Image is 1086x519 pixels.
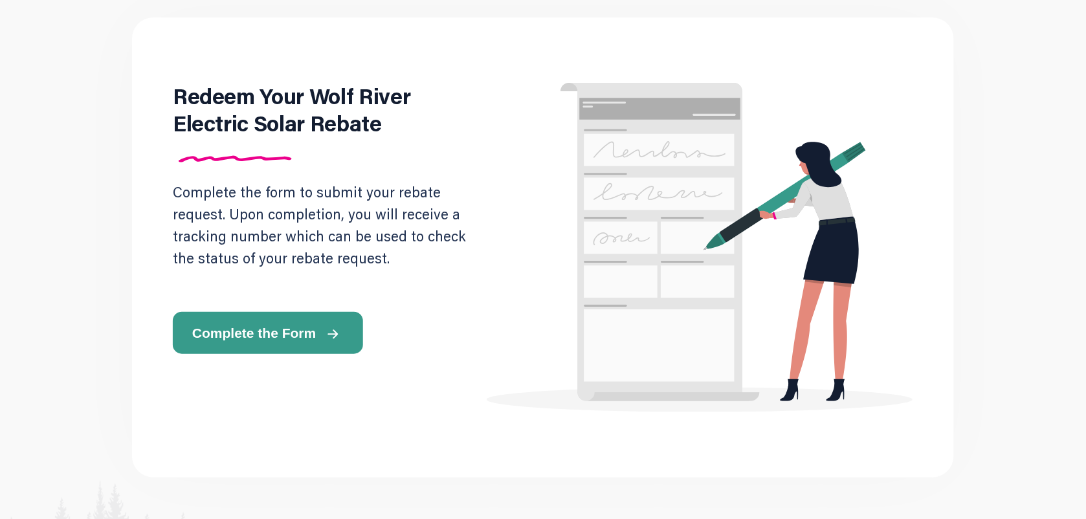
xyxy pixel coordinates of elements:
h1: Redeem Your Wolf River Electric Solar Rebate [173,82,474,137]
img: Divider [173,155,297,162]
img: Rebate form [487,82,913,413]
p: Complete the form to submit your rebate request. Upon completion, you will receive a tracking num... [173,181,474,269]
span: Complete the Form [192,326,316,340]
button: Complete the Form [173,312,363,354]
